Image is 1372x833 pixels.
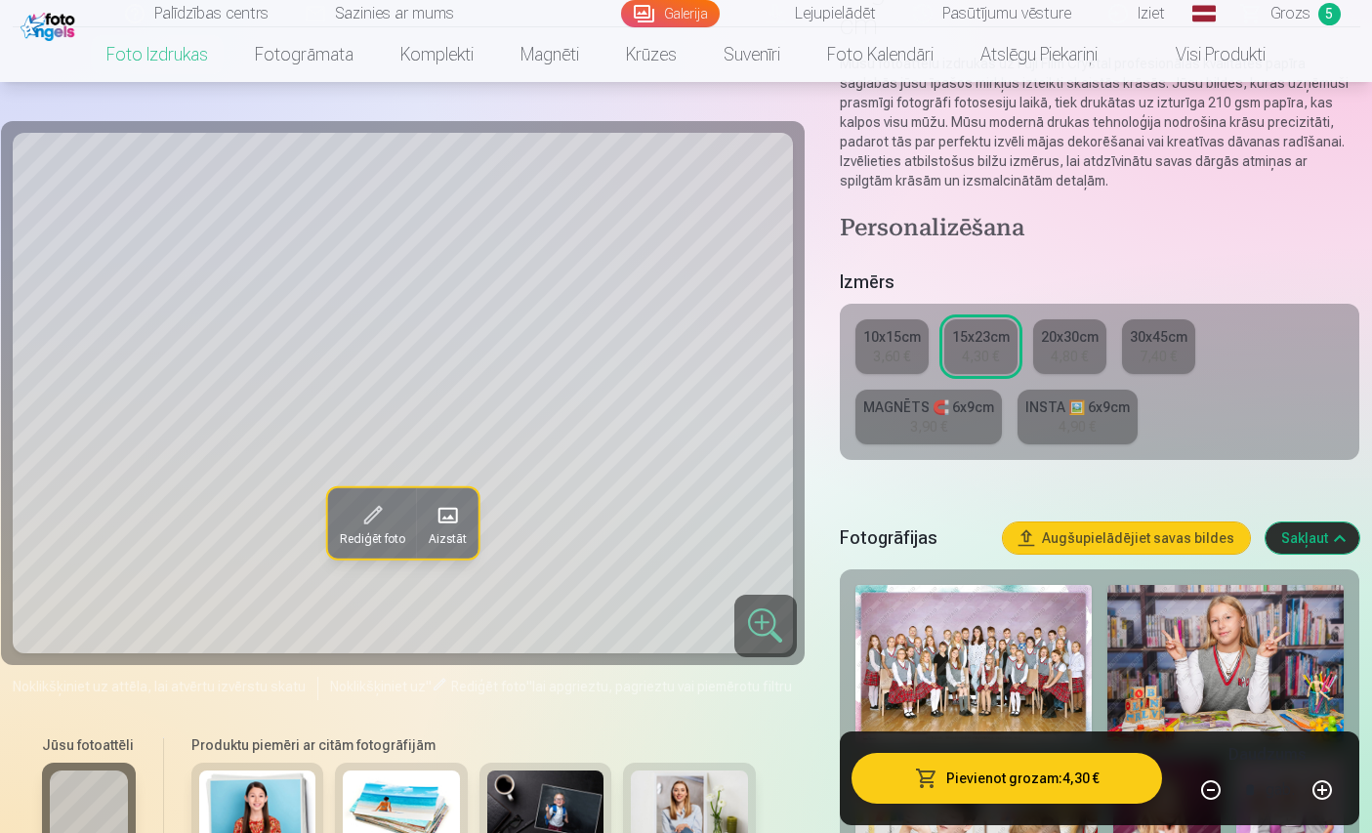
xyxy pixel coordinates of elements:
div: 15x23cm [952,327,1010,347]
img: /fa1 [21,8,80,41]
a: Atslēgu piekariņi [957,27,1121,82]
div: gab. [1266,767,1295,813]
h6: Produktu piemēri ar citām fotogrāfijām [184,735,764,755]
div: 3,90 € [910,417,947,437]
span: 5 [1318,3,1341,25]
span: " [526,679,532,694]
div: 4,30 € [962,347,999,366]
div: 7,40 € [1140,347,1177,366]
button: Aizstāt [416,488,478,559]
span: " [426,679,432,694]
a: 30x45cm7,40 € [1122,319,1195,374]
button: Pievienot grozam:4,30 € [852,753,1163,804]
a: Foto kalendāri [804,27,957,82]
a: 15x23cm4,30 € [944,319,1018,374]
h5: Fotogrāfijas [840,524,988,552]
a: 10x15cm3,60 € [855,319,929,374]
h6: Jūsu fotoattēli [42,735,136,755]
a: 20x30cm4,80 € [1033,319,1106,374]
a: Magnēti [497,27,603,82]
button: Rediģēt foto [327,488,416,559]
button: Sakļaut [1266,522,1359,554]
p: Mūsu fotoattēlu izdrukas uz Fuji Film Crystal profesionālās kvalitātes papīra saglabās jūsu īpašo... [840,54,1360,190]
a: Suvenīri [700,27,804,82]
button: Augšupielādējiet savas bildes [1003,522,1250,554]
a: MAGNĒTS 🧲 6x9cm3,90 € [855,390,1002,444]
h5: Daudzums [1228,743,1306,767]
a: Fotogrāmata [231,27,377,82]
h4: Personalizēšana [840,214,1360,245]
a: Krūzes [603,27,700,82]
div: 4,80 € [1051,347,1088,366]
span: Rediģēt foto [451,679,526,694]
div: 10x15cm [863,327,921,347]
h5: Izmērs [840,269,1360,296]
span: Noklikšķiniet uz attēla, lai atvērtu izvērstu skatu [13,677,306,696]
span: Noklikšķiniet uz [330,679,426,694]
a: Foto izdrukas [83,27,231,82]
div: 20x30cm [1041,327,1099,347]
span: Grozs [1270,2,1310,25]
div: MAGNĒTS 🧲 6x9cm [863,397,994,417]
span: lai apgrieztu, pagrieztu vai piemērotu filtru [532,679,792,694]
div: 3,60 € [873,347,910,366]
a: Komplekti [377,27,497,82]
a: Visi produkti [1121,27,1289,82]
div: 4,90 € [1059,417,1096,437]
a: INSTA 🖼️ 6x9cm4,90 € [1018,390,1138,444]
div: INSTA 🖼️ 6x9cm [1025,397,1130,417]
div: 30x45cm [1130,327,1187,347]
span: Aizstāt [428,531,466,547]
span: Rediģēt foto [339,531,404,547]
